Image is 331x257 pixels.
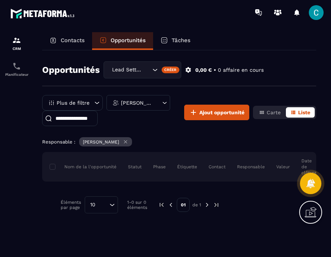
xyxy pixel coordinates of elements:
[111,37,146,44] p: Opportunités
[168,202,174,208] img: prev
[57,100,89,105] p: Plus de filtre
[195,67,212,74] p: 0,00 €
[162,67,180,73] div: Créer
[153,32,198,50] a: Tâches
[2,30,31,56] a: formationformationCRM
[143,66,151,74] input: Search for option
[214,67,216,74] p: •
[254,107,285,118] button: Carte
[42,32,92,50] a: Contacts
[83,139,119,145] p: [PERSON_NAME]
[50,164,116,170] p: Nom de la l'opportunité
[42,139,75,145] p: Responsable :
[2,47,31,51] p: CRM
[209,164,226,170] p: Contact
[110,66,143,74] span: Lead Setting
[127,200,147,210] p: 1-0 sur 0 éléments
[237,164,265,170] p: Responsable
[267,109,281,115] span: Carte
[218,67,264,74] p: 0 affaire en cours
[61,37,85,44] p: Contacts
[199,109,244,116] span: Ajout opportunité
[10,7,77,20] img: logo
[177,198,190,212] p: 01
[92,32,153,50] a: Opportunités
[2,72,31,77] p: Planificateur
[213,202,220,208] img: next
[88,201,98,209] span: 10
[104,61,181,78] div: Search for option
[286,107,315,118] button: Liste
[172,37,190,44] p: Tâches
[12,62,21,71] img: scheduler
[301,158,317,176] p: Date de clôture
[98,201,108,209] input: Search for option
[204,202,210,208] img: next
[153,164,166,170] p: Phase
[42,62,100,77] h2: Opportunités
[298,109,310,115] span: Liste
[2,56,31,82] a: schedulerschedulerPlanificateur
[177,164,197,170] p: Étiquette
[158,202,165,208] img: prev
[192,202,201,208] p: de 1
[276,164,290,170] p: Valeur
[128,164,142,170] p: Statut
[85,196,118,213] div: Search for option
[184,105,249,120] button: Ajout opportunité
[61,200,81,210] p: Éléments par page
[121,100,154,105] p: [PERSON_NAME]
[12,36,21,45] img: formation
